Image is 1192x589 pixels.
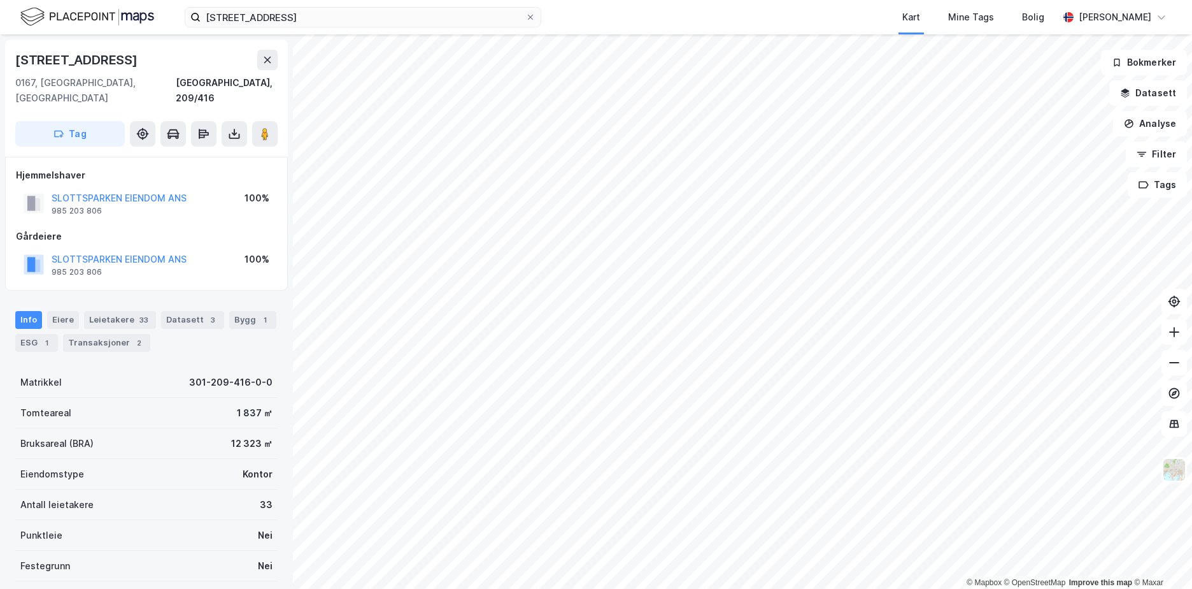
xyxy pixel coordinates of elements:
div: Leietakere [84,311,156,329]
div: Tomteareal [20,405,71,421]
div: 2 [132,337,145,349]
button: Bokmerker [1101,50,1187,75]
div: Hjemmelshaver [16,168,277,183]
div: Bygg [229,311,276,329]
div: [STREET_ADDRESS] [15,50,140,70]
div: [GEOGRAPHIC_DATA], 209/416 [176,75,278,106]
div: Kontrollprogram for chat [1128,528,1192,589]
div: Transaksjoner [63,334,150,352]
div: 985 203 806 [52,206,102,216]
div: 985 203 806 [52,267,102,277]
div: Kart [902,10,920,25]
div: Punktleie [20,528,62,543]
div: 301-209-416-0-0 [189,375,273,390]
button: Tags [1128,172,1187,198]
button: Tag [15,121,125,147]
div: 0167, [GEOGRAPHIC_DATA], [GEOGRAPHIC_DATA] [15,75,176,106]
iframe: Chat Widget [1128,528,1192,589]
button: Analyse [1113,111,1187,136]
div: 1 837 ㎡ [237,405,273,421]
div: Bolig [1022,10,1044,25]
div: ESG [15,334,58,352]
div: Antall leietakere [20,497,94,513]
div: [PERSON_NAME] [1079,10,1151,25]
div: Bruksareal (BRA) [20,436,94,451]
div: 100% [245,191,269,206]
div: Gårdeiere [16,229,277,244]
div: Matrikkel [20,375,62,390]
div: 33 [260,497,273,513]
div: Eiendomstype [20,467,84,482]
a: Mapbox [967,578,1002,587]
div: Nei [258,558,273,574]
div: 100% [245,252,269,267]
button: Datasett [1109,80,1187,106]
div: Kontor [243,467,273,482]
button: Filter [1126,142,1187,167]
div: 1 [259,314,271,326]
a: Improve this map [1069,578,1132,587]
div: Nei [258,528,273,543]
div: 12 323 ㎡ [231,436,273,451]
img: Z [1162,458,1186,482]
div: Datasett [161,311,224,329]
a: OpenStreetMap [1004,578,1066,587]
div: 3 [206,314,219,326]
div: Mine Tags [948,10,994,25]
div: 33 [137,314,151,326]
img: logo.f888ab2527a4732fd821a326f86c7f29.svg [20,6,154,28]
input: Søk på adresse, matrikkel, gårdeiere, leietakere eller personer [201,8,525,27]
div: Festegrunn [20,558,70,574]
div: 1 [40,337,53,349]
div: Info [15,311,42,329]
div: Eiere [47,311,79,329]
